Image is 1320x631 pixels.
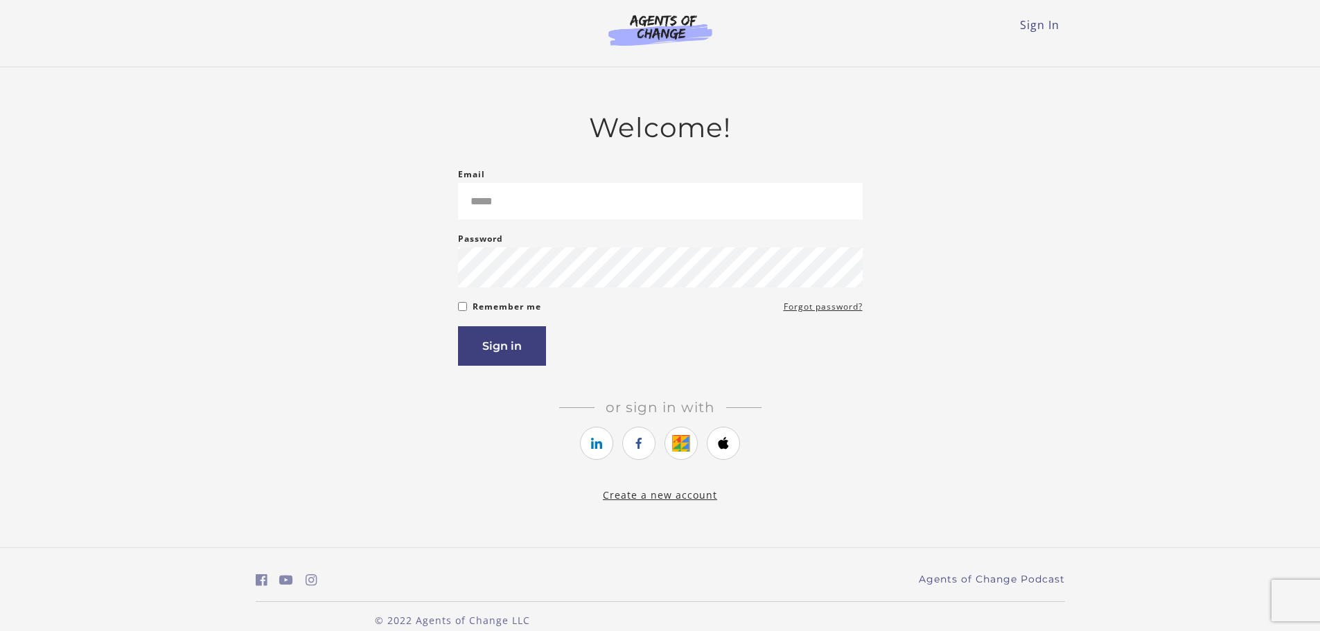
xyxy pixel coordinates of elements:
[256,574,267,587] i: https://www.facebook.com/groups/aswbtestprep (Open in a new window)
[306,574,317,587] i: https://www.instagram.com/agentsofchangeprep/ (Open in a new window)
[594,14,727,46] img: Agents of Change Logo
[603,488,717,501] a: Create a new account
[279,570,293,590] a: https://www.youtube.com/c/AgentsofChangeTestPrepbyMeaganMitchell (Open in a new window)
[595,399,726,416] span: Or sign in with
[279,574,293,587] i: https://www.youtube.com/c/AgentsofChangeTestPrepbyMeaganMitchell (Open in a new window)
[707,427,740,460] a: https://courses.thinkific.com/users/auth/apple?ss%5Breferral%5D=&ss%5Buser_return_to%5D=&ss%5Bvis...
[458,166,485,183] label: Email
[580,427,613,460] a: https://courses.thinkific.com/users/auth/linkedin?ss%5Breferral%5D=&ss%5Buser_return_to%5D=&ss%5B...
[1020,17,1059,33] a: Sign In
[306,570,317,590] a: https://www.instagram.com/agentsofchangeprep/ (Open in a new window)
[784,299,863,315] a: Forgot password?
[458,326,546,366] button: Sign in
[256,570,267,590] a: https://www.facebook.com/groups/aswbtestprep (Open in a new window)
[665,427,698,460] a: https://courses.thinkific.com/users/auth/google?ss%5Breferral%5D=&ss%5Buser_return_to%5D=&ss%5Bvi...
[622,427,655,460] a: https://courses.thinkific.com/users/auth/facebook?ss%5Breferral%5D=&ss%5Buser_return_to%5D=&ss%5B...
[256,613,649,628] p: © 2022 Agents of Change LLC
[458,231,503,247] label: Password
[473,299,541,315] label: Remember me
[919,572,1065,587] a: Agents of Change Podcast
[458,112,863,144] h2: Welcome!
